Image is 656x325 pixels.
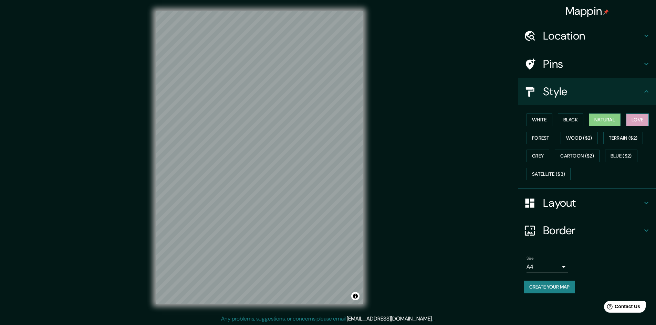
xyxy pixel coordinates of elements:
[527,132,555,144] button: Forest
[518,189,656,217] div: Layout
[351,292,360,300] button: Toggle attribution
[543,196,642,210] h4: Layout
[589,113,621,126] button: Natural
[527,113,552,126] button: White
[527,261,568,272] div: A4
[595,298,648,317] iframe: Help widget launcher
[603,9,609,15] img: pin-icon.png
[561,132,598,144] button: Wood ($2)
[221,315,433,323] p: Any problems, suggestions, or concerns please email .
[543,224,642,237] h4: Border
[543,29,642,43] h4: Location
[527,168,571,181] button: Satellite ($3)
[156,11,363,304] canvas: Map
[518,22,656,50] div: Location
[603,132,643,144] button: Terrain ($2)
[434,315,435,323] div: .
[518,50,656,78] div: Pins
[524,281,575,293] button: Create your map
[527,256,534,261] label: Size
[347,315,432,322] a: [EMAIL_ADDRESS][DOMAIN_NAME]
[565,4,609,18] h4: Mappin
[558,113,584,126] button: Black
[527,150,549,162] button: Grey
[555,150,600,162] button: Cartoon ($2)
[605,150,637,162] button: Blue ($2)
[626,113,649,126] button: Love
[433,315,434,323] div: .
[543,85,642,98] h4: Style
[543,57,642,71] h4: Pins
[518,78,656,105] div: Style
[518,217,656,244] div: Border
